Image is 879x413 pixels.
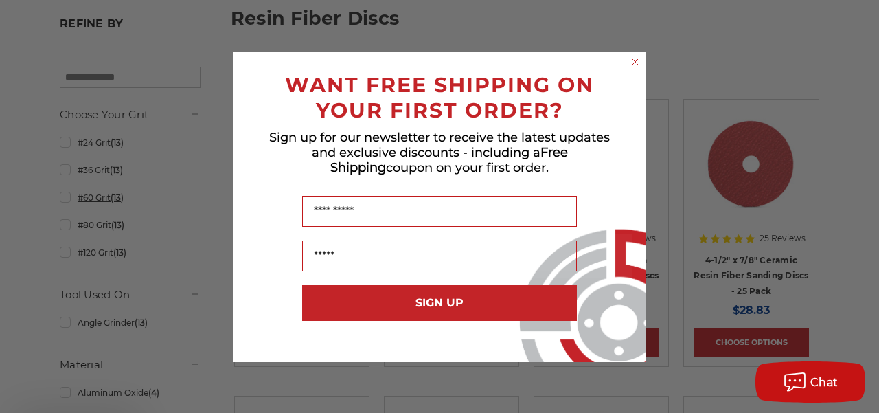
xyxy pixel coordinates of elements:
[810,376,838,389] span: Chat
[330,145,568,175] span: Free Shipping
[285,72,594,123] span: WANT FREE SHIPPING ON YOUR FIRST ORDER?
[755,361,865,403] button: Chat
[628,55,642,69] button: Close dialog
[302,285,577,321] button: SIGN UP
[302,241,577,271] input: Email
[269,130,610,175] span: Sign up for our newsletter to receive the latest updates and exclusive discounts - including a co...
